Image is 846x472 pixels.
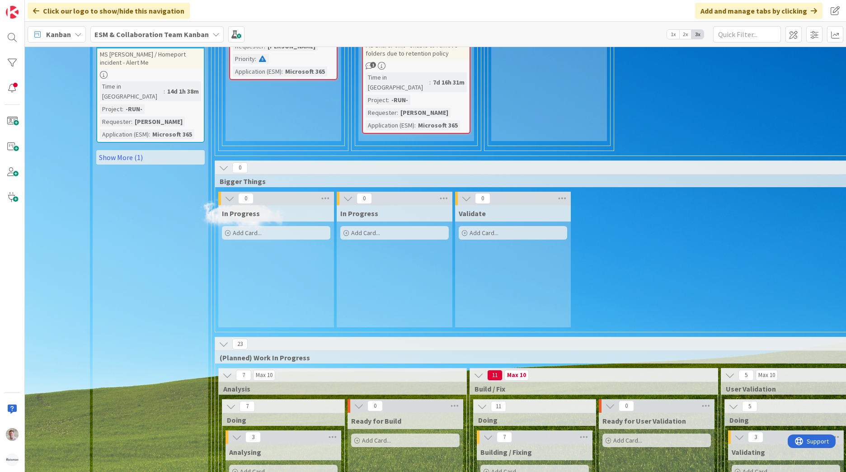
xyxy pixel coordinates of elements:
[283,66,327,76] div: Microsoft 365
[389,95,410,105] div: -RUN-
[613,436,642,444] span: Add Card...
[6,453,19,466] img: avatar
[164,86,165,96] span: :
[229,448,261,457] span: Analysing
[363,39,470,59] div: MS SharePoint - Unable to remove folders due to retention policy
[122,104,123,114] span: :
[475,384,706,393] span: Build / Fix
[507,373,526,378] div: Max 10
[491,401,506,412] span: 11
[459,209,486,218] span: Validate
[416,120,460,130] div: Microsoft 365
[233,66,282,76] div: Application (ESM)
[255,54,256,64] span: :
[351,229,380,237] span: Add Card...
[758,373,775,378] div: Max 10
[97,40,204,68] div: 2010MS [PERSON_NAME] / Homeport incident - Alert Me
[131,117,132,127] span: :
[233,54,255,64] div: Priority
[223,384,455,393] span: Analysis
[238,193,254,204] span: 0
[150,129,194,139] div: Microsoft 365
[602,416,686,425] span: Ready for User Validation
[742,401,757,412] span: 5
[6,6,19,19] img: Visit kanbanzone.com
[738,370,754,381] span: 5
[165,86,201,96] div: 14d 1h 38m
[475,193,490,204] span: 0
[233,229,262,237] span: Add Card...
[667,30,679,39] span: 1x
[96,150,205,165] a: Show More (1)
[123,104,145,114] div: -RUN-
[100,81,164,101] div: Time in [GEOGRAPHIC_DATA]
[94,30,209,39] b: ESM & Collaboration Team Kanban
[729,415,836,425] span: Doing
[431,77,467,87] div: 7d 16h 31m
[222,209,260,218] span: In Progress
[236,370,251,381] span: 7
[227,415,333,425] span: Doing
[256,373,273,378] div: Max 10
[28,3,190,19] div: Click our logo to show/hide this navigation
[487,370,503,381] span: 11
[366,108,397,118] div: Requester
[232,162,248,173] span: 0
[351,416,401,425] span: Ready for Build
[46,29,71,40] span: Kanban
[19,1,41,12] span: Support
[366,72,429,92] div: Time in [GEOGRAPHIC_DATA]
[470,229,498,237] span: Add Card...
[398,108,451,118] div: [PERSON_NAME]
[414,120,416,130] span: :
[100,129,149,139] div: Application (ESM)
[232,339,248,349] span: 23
[240,401,255,412] span: 7
[388,95,389,105] span: :
[691,30,704,39] span: 3x
[149,129,150,139] span: :
[100,104,122,114] div: Project
[397,108,398,118] span: :
[713,26,781,42] input: Quick Filter...
[362,436,391,444] span: Add Card...
[480,448,532,457] span: Building / Fixing
[132,117,185,127] div: [PERSON_NAME]
[340,209,378,218] span: In Progress
[282,66,283,76] span: :
[357,193,372,204] span: 0
[370,62,376,68] span: 1
[366,120,414,130] div: Application (ESM)
[6,428,19,441] img: Rd
[748,432,763,443] span: 3
[695,3,822,19] div: Add and manage tabs by clicking
[679,30,691,39] span: 2x
[367,401,383,411] span: 0
[100,117,131,127] div: Requester
[619,401,634,411] span: 0
[478,415,584,425] span: Doing
[732,448,765,457] span: Validating
[97,48,204,68] div: MS [PERSON_NAME] / Homeport incident - Alert Me
[366,95,388,105] div: Project
[245,432,261,443] span: 3
[429,77,431,87] span: :
[497,432,512,443] span: 7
